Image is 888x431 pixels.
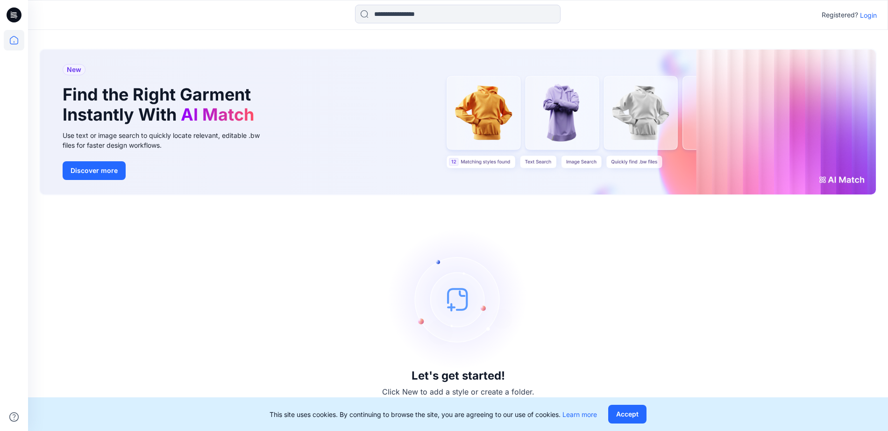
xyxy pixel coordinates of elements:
img: empty-state-image.svg [388,229,528,369]
a: Learn more [562,410,597,418]
button: Discover more [63,161,126,180]
p: Registered? [822,9,858,21]
h3: Let's get started! [412,369,505,382]
button: Accept [608,405,646,424]
h1: Find the Right Garment Instantly With [63,85,259,125]
p: This site uses cookies. By continuing to browse the site, you are agreeing to our use of cookies. [270,409,597,419]
span: AI Match [181,104,254,125]
p: Login [860,10,877,20]
span: New [67,64,81,75]
div: Use text or image search to quickly locate relevant, editable .bw files for faster design workflows. [63,130,273,150]
p: Click New to add a style or create a folder. [382,386,534,397]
